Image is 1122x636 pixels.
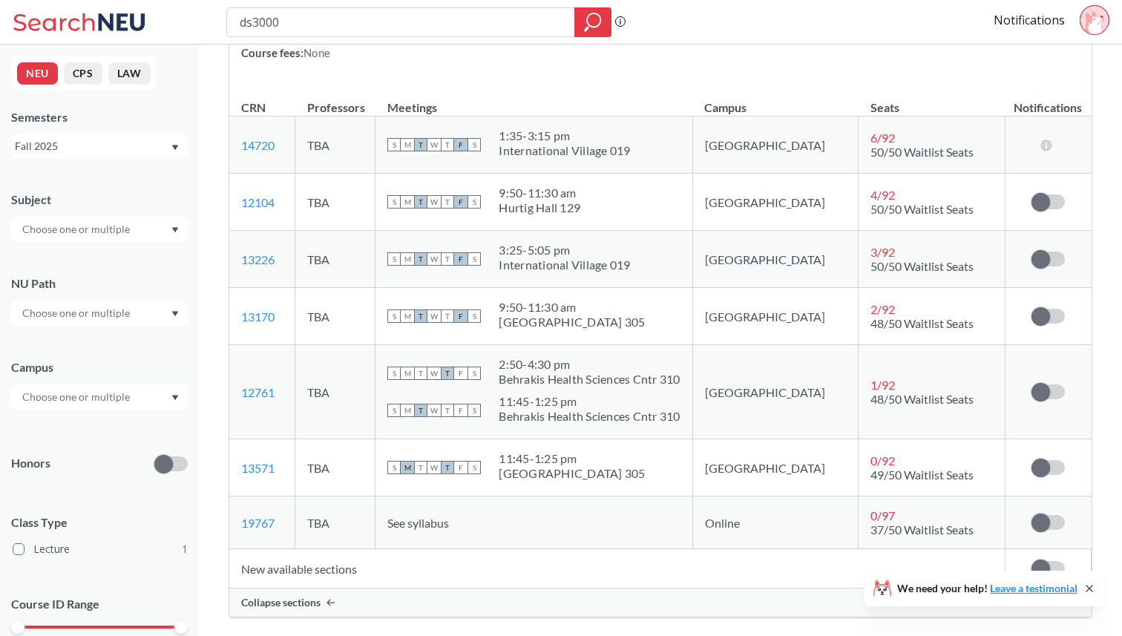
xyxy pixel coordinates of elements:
[387,367,401,380] span: S
[11,455,50,472] p: Honors
[499,394,680,409] div: 11:45 - 1:25 pm
[401,461,414,474] span: M
[499,451,645,466] div: 11:45 - 1:25 pm
[499,258,630,272] div: International Village 019
[387,195,401,209] span: S
[11,301,188,326] div: Dropdown arrow
[414,252,427,266] span: T
[467,252,481,266] span: S
[15,304,140,322] input: Choose one or multiple
[229,589,1092,617] div: Collapse sections
[870,302,895,316] span: 2 / 92
[13,540,188,559] label: Lecture
[1005,85,1091,117] th: Notifications
[994,12,1065,28] a: Notifications
[375,85,692,117] th: Meetings
[414,461,427,474] span: T
[241,461,275,475] a: 13571
[241,596,321,609] span: Collapse sections
[454,138,467,151] span: F
[15,138,170,154] div: Fall 2025
[295,439,375,496] td: TBA
[692,174,859,231] td: [GEOGRAPHIC_DATA]
[441,309,454,323] span: T
[17,62,58,85] button: NEU
[870,145,974,159] span: 50/50 Waitlist Seats
[870,522,974,537] span: 37/50 Waitlist Seats
[241,309,275,324] a: 13170
[499,466,645,481] div: [GEOGRAPHIC_DATA] 305
[387,309,401,323] span: S
[108,62,151,85] button: LAW
[870,468,974,482] span: 49/50 Waitlist Seats
[238,10,564,35] input: Class, professor, course number, "phrase"
[401,404,414,417] span: M
[414,367,427,380] span: T
[401,309,414,323] span: M
[427,461,441,474] span: W
[427,404,441,417] span: W
[499,300,645,315] div: 9:50 - 11:30 am
[499,200,580,215] div: Hurtig Hall 129
[414,404,427,417] span: T
[870,508,895,522] span: 0 / 97
[171,145,179,151] svg: Dropdown arrow
[574,7,611,37] div: magnifying glass
[467,309,481,323] span: S
[171,395,179,401] svg: Dropdown arrow
[11,191,188,208] div: Subject
[692,117,859,174] td: [GEOGRAPHIC_DATA]
[295,288,375,345] td: TBA
[441,404,454,417] span: T
[454,404,467,417] span: F
[414,195,427,209] span: T
[692,345,859,439] td: [GEOGRAPHIC_DATA]
[241,138,275,152] a: 14720
[427,138,441,151] span: W
[295,496,375,549] td: TBA
[441,195,454,209] span: T
[692,85,859,117] th: Campus
[295,231,375,288] td: TBA
[182,541,188,557] span: 1
[454,461,467,474] span: F
[499,357,680,372] div: 2:50 - 4:30 pm
[64,62,102,85] button: CPS
[441,461,454,474] span: T
[870,392,974,406] span: 48/50 Waitlist Seats
[295,174,375,231] td: TBA
[414,309,427,323] span: T
[11,109,188,125] div: Semesters
[11,384,188,410] div: Dropdown arrow
[990,582,1077,594] a: Leave a testimonial
[870,131,895,145] span: 6 / 92
[499,315,645,330] div: [GEOGRAPHIC_DATA] 305
[427,367,441,380] span: W
[499,243,630,258] div: 3:25 - 5:05 pm
[859,85,1005,117] th: Seats
[241,252,275,266] a: 13226
[401,138,414,151] span: M
[241,195,275,209] a: 12104
[499,143,630,158] div: International Village 019
[692,439,859,496] td: [GEOGRAPHIC_DATA]
[441,367,454,380] span: T
[241,385,275,399] a: 12761
[584,12,602,33] svg: magnifying glass
[427,252,441,266] span: W
[692,496,859,549] td: Online
[467,404,481,417] span: S
[870,188,895,202] span: 4 / 92
[387,404,401,417] span: S
[427,195,441,209] span: W
[467,138,481,151] span: S
[454,252,467,266] span: F
[11,275,188,292] div: NU Path
[427,309,441,323] span: W
[870,259,974,273] span: 50/50 Waitlist Seats
[467,195,481,209] span: S
[11,134,188,158] div: Fall 2025Dropdown arrow
[870,316,974,330] span: 48/50 Waitlist Seats
[499,128,630,143] div: 1:35 - 3:15 pm
[467,461,481,474] span: S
